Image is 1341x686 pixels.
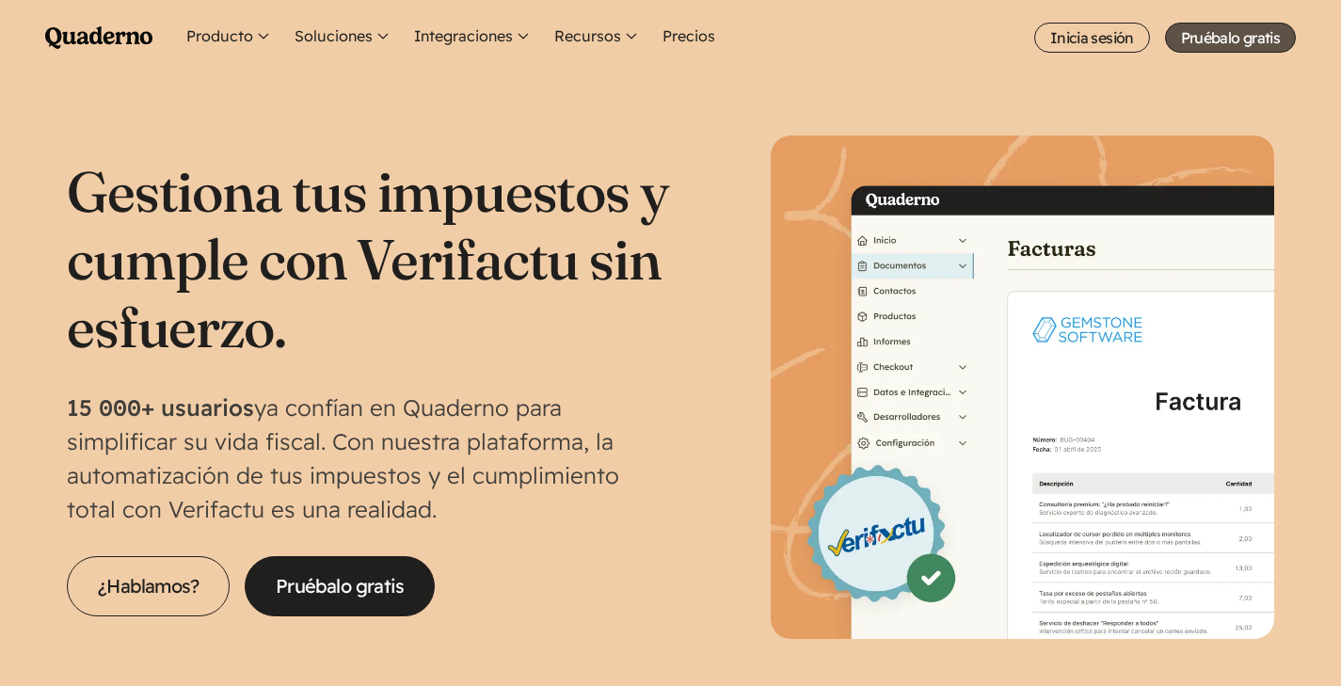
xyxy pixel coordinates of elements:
[771,136,1274,639] img: Interfaz de Quaderno mostrando la página Factura con el distintivo Verifactu
[1034,23,1150,53] a: Inicia sesión
[67,391,670,526] p: ya confían en Quaderno para simplificar su vida fiscal. Con nuestra plataforma, la automatización...
[245,556,435,616] a: Pruébalo gratis
[1165,23,1296,53] a: Pruébalo gratis
[67,393,254,422] strong: 15 000+ usuarios
[67,556,230,616] a: ¿Hablamos?
[67,157,670,360] h1: Gestiona tus impuestos y cumple con Verifactu sin esfuerzo.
